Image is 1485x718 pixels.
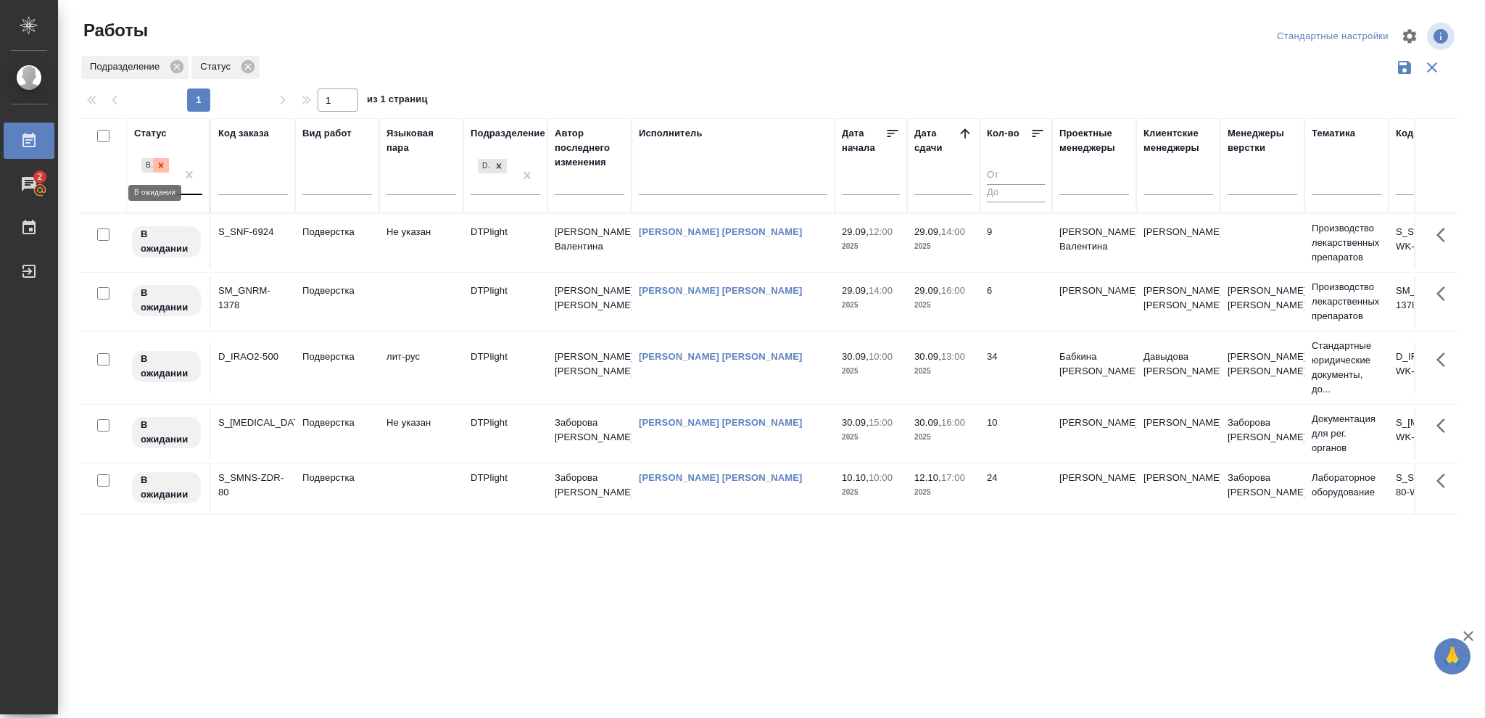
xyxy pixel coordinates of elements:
[131,416,202,450] div: Исполнитель назначен, приступать к работе пока рано
[1312,221,1381,265] p: Производство лекарственных препаратов
[842,126,885,155] div: Дата начала
[547,463,632,514] td: Заборова [PERSON_NAME]
[1389,408,1473,459] td: S_[MEDICAL_DATA]-36-WK-008
[980,342,1052,393] td: 34
[914,417,941,428] p: 30.09,
[302,350,372,364] p: Подверстка
[980,463,1052,514] td: 24
[547,276,632,327] td: [PERSON_NAME] [PERSON_NAME]
[463,463,547,514] td: DTPlight
[218,471,288,500] div: S_SMNS-ZDR-80
[547,408,632,459] td: Заборова [PERSON_NAME]
[842,239,900,254] p: 2025
[639,285,803,296] a: [PERSON_NAME] [PERSON_NAME]
[80,19,148,42] span: Работы
[218,350,288,364] div: D_IRAO2-500
[367,91,428,112] span: из 1 страниц
[1389,342,1473,393] td: D_IRAO2-500-WK-006
[980,408,1052,459] td: 10
[302,284,372,298] p: Подверстка
[463,218,547,268] td: DTPlight
[1228,350,1297,379] p: [PERSON_NAME] [PERSON_NAME]
[987,126,1019,141] div: Кол-во
[379,342,463,393] td: лит-рус
[463,408,547,459] td: DTPlight
[1136,342,1220,393] td: Давыдова [PERSON_NAME]
[547,218,632,268] td: [PERSON_NAME] Валентина
[914,430,972,445] p: 2025
[200,59,236,74] p: Статус
[980,276,1052,327] td: 6
[1228,471,1297,500] p: Заборова [PERSON_NAME]
[90,59,165,74] p: Подразделение
[869,285,893,296] p: 14:00
[639,417,803,428] a: [PERSON_NAME] [PERSON_NAME]
[1428,463,1463,498] button: Здесь прячутся важные кнопки
[842,485,900,500] p: 2025
[1440,641,1465,672] span: 🙏
[476,157,508,176] div: DTPlight
[1228,416,1297,445] p: Заборова [PERSON_NAME]
[218,126,269,141] div: Код заказа
[1228,126,1297,155] div: Менеджеры верстки
[914,472,941,483] p: 12.10,
[1312,412,1381,455] p: Документация для рег. органов
[1391,54,1418,81] button: Сохранить фильтры
[1052,408,1136,459] td: [PERSON_NAME]
[386,126,456,155] div: Языковая пара
[842,364,900,379] p: 2025
[463,342,547,393] td: DTPlight
[842,417,869,428] p: 30.09,
[1312,280,1381,323] p: Производство лекарственных препаратов
[4,166,54,202] a: 2
[639,126,703,141] div: Исполнитель
[1136,276,1220,327] td: [PERSON_NAME] [PERSON_NAME]
[302,416,372,430] p: Подверстка
[141,286,192,315] p: В ожидании
[639,351,803,362] a: [PERSON_NAME] [PERSON_NAME]
[869,351,893,362] p: 10:00
[842,351,869,362] p: 30.09,
[1428,408,1463,443] button: Здесь прячутся важные кнопки
[547,342,632,393] td: [PERSON_NAME] [PERSON_NAME]
[1418,54,1446,81] button: Сбросить фильтры
[218,416,288,430] div: S_[MEDICAL_DATA]-36
[471,126,545,141] div: Подразделение
[842,226,869,237] p: 29.09,
[914,126,958,155] div: Дата сдачи
[1143,126,1213,155] div: Клиентские менеджеры
[131,350,202,384] div: Исполнитель назначен, приступать к работе пока рано
[980,218,1052,268] td: 9
[131,471,202,505] div: Исполнитель назначен, приступать к работе пока рано
[914,485,972,500] p: 2025
[1389,218,1473,268] td: S_SNF-6924-WK-004
[141,473,192,502] p: В ожидании
[869,417,893,428] p: 15:00
[1052,276,1136,327] td: [PERSON_NAME]
[131,284,202,318] div: Исполнитель назначен, приступать к работе пока рано
[28,170,51,184] span: 2
[1428,342,1463,377] button: Здесь прячутся важные кнопки
[914,285,941,296] p: 29.09,
[191,56,260,79] div: Статус
[1136,218,1220,268] td: [PERSON_NAME]
[302,225,372,239] p: Подверстка
[1312,339,1381,397] p: Стандартные юридические документы, до...
[842,430,900,445] p: 2025
[1312,126,1355,141] div: Тематика
[1059,126,1129,155] div: Проектные менеджеры
[941,351,965,362] p: 13:00
[302,126,352,141] div: Вид работ
[941,226,965,237] p: 14:00
[869,472,893,483] p: 10:00
[379,408,463,459] td: Не указан
[141,158,153,173] div: В ожидании
[639,226,803,237] a: [PERSON_NAME] [PERSON_NAME]
[1312,471,1381,500] p: Лабораторное оборудование
[218,225,288,239] div: S_SNF-6924
[1428,276,1463,311] button: Здесь прячутся важные кнопки
[1273,25,1392,48] div: split button
[1396,126,1452,141] div: Код работы
[1228,284,1297,313] p: [PERSON_NAME] [PERSON_NAME]
[478,159,491,174] div: DTPlight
